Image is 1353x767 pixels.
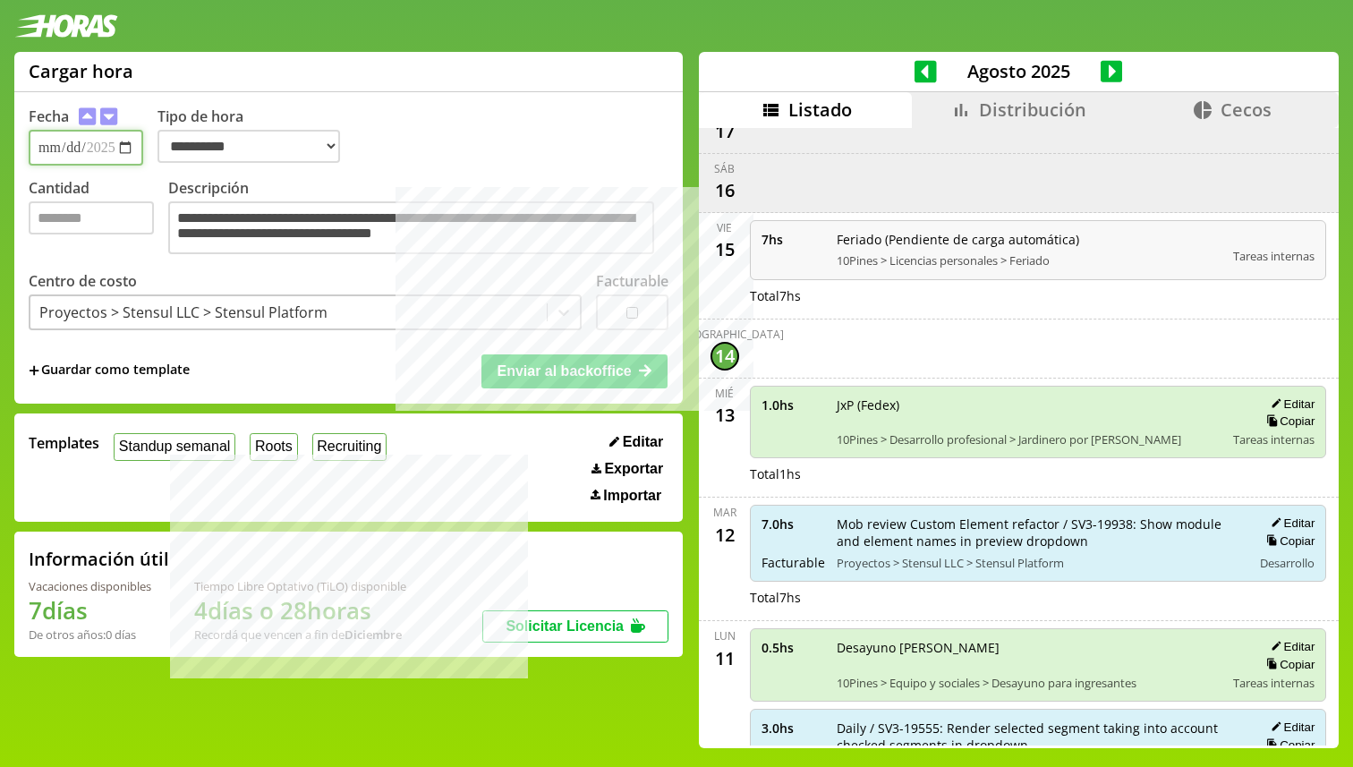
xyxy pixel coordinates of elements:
[596,271,668,291] label: Facturable
[194,626,406,643] div: Recordá que vencen a fin de
[1233,248,1315,264] span: Tareas internas
[586,460,668,478] button: Exportar
[937,59,1101,83] span: Agosto 2025
[837,720,1240,754] span: Daily / SV3-19555: Render selected segment taking into account checked segments in dropdown
[29,626,151,643] div: De otros años: 0 días
[762,554,824,571] span: Facturable
[714,161,735,176] div: sáb
[711,117,739,146] div: 17
[1233,431,1315,447] span: Tareas internas
[837,231,1221,248] span: Feriado (Pendiente de carga automática)
[711,643,739,672] div: 11
[29,107,69,126] label: Fecha
[837,516,1240,550] span: Mob review Custom Element refactor / SV3-19938: Show module and element names in preview dropdown
[29,271,137,291] label: Centro de costo
[750,287,1327,304] div: Total 7 hs
[750,465,1327,482] div: Total 1 hs
[14,14,118,38] img: logotipo
[699,128,1339,746] div: scrollable content
[762,720,824,737] span: 3.0 hs
[717,220,732,235] div: vie
[482,610,668,643] button: Solicitar Licencia
[29,178,168,259] label: Cantidad
[114,433,235,461] button: Standup semanal
[1261,737,1315,753] button: Copiar
[29,361,39,380] span: +
[194,594,406,626] h1: 4 días o 28 horas
[750,589,1327,606] div: Total 7 hs
[604,461,663,477] span: Exportar
[506,618,624,634] span: Solicitar Licencia
[1261,657,1315,672] button: Copiar
[29,361,190,380] span: +Guardar como template
[1265,639,1315,654] button: Editar
[1261,533,1315,549] button: Copiar
[194,578,406,594] div: Tiempo Libre Optativo (TiLO) disponible
[711,176,739,205] div: 16
[29,433,99,453] span: Templates
[711,342,739,371] div: 14
[711,520,739,549] div: 12
[29,59,133,83] h1: Cargar hora
[788,98,852,122] span: Listado
[666,327,784,342] div: [DEMOGRAPHIC_DATA]
[711,235,739,264] div: 15
[29,547,169,571] h2: Información útil
[168,178,668,259] label: Descripción
[312,433,387,461] button: Recruiting
[157,130,340,163] select: Tipo de hora
[1221,98,1272,122] span: Cecos
[837,431,1221,447] span: 10Pines > Desarrollo profesional > Jardinero por [PERSON_NAME]
[1260,555,1315,571] span: Desarrollo
[711,401,739,430] div: 13
[837,396,1221,413] span: JxP (Fedex)
[837,555,1240,571] span: Proyectos > Stensul LLC > Stensul Platform
[157,107,354,166] label: Tipo de hora
[762,639,824,656] span: 0.5 hs
[604,433,668,451] button: Editar
[29,201,154,234] input: Cantidad
[762,516,824,533] span: 7.0 hs
[168,201,654,254] textarea: Descripción
[1265,720,1315,735] button: Editar
[762,396,824,413] span: 1.0 hs
[979,98,1086,122] span: Distribución
[762,231,824,248] span: 7 hs
[497,363,631,379] span: Enviar al backoffice
[837,675,1221,691] span: 10Pines > Equipo y sociales > Desayuno para ingresantes
[837,639,1221,656] span: Desayuno [PERSON_NAME]
[714,628,736,643] div: lun
[837,252,1221,268] span: 10Pines > Licencias personales > Feriado
[713,505,736,520] div: mar
[1265,516,1315,531] button: Editar
[623,434,663,450] span: Editar
[250,433,297,461] button: Roots
[603,488,661,504] span: Importar
[29,594,151,626] h1: 7 días
[29,578,151,594] div: Vacaciones disponibles
[39,303,328,322] div: Proyectos > Stensul LLC > Stensul Platform
[1233,675,1315,691] span: Tareas internas
[715,386,734,401] div: mié
[1261,413,1315,429] button: Copiar
[1265,396,1315,412] button: Editar
[481,354,668,388] button: Enviar al backoffice
[345,626,402,643] b: Diciembre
